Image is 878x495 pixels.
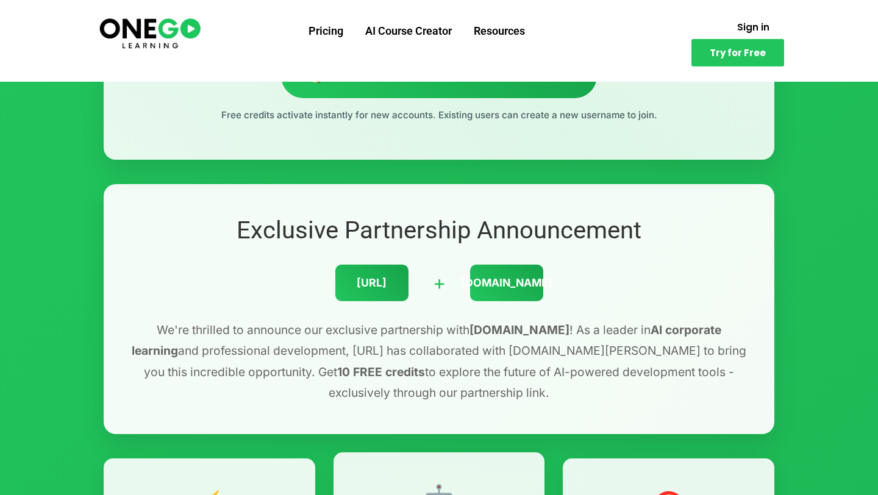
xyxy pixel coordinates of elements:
a: Sign in [723,15,784,39]
div: [URL] [335,265,409,301]
span: Sign in [737,23,769,32]
a: Try for Free [691,39,784,66]
span: Try for Free [710,48,766,57]
h2: Exclusive Partnership Announcement [128,215,750,246]
a: AI Course Creator [354,15,463,47]
strong: 10 FREE credits [337,365,425,379]
p: Free credits activate instantly for new accounts. Existing users can create a new username to join. [128,107,750,123]
p: We're thrilled to announce our exclusive partnership with ! As a leader in and professional devel... [128,319,750,404]
div: + [433,267,446,298]
strong: [DOMAIN_NAME] [469,322,569,337]
a: Pricing [298,15,354,47]
div: [DOMAIN_NAME] [470,265,543,301]
a: Resources [463,15,536,47]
